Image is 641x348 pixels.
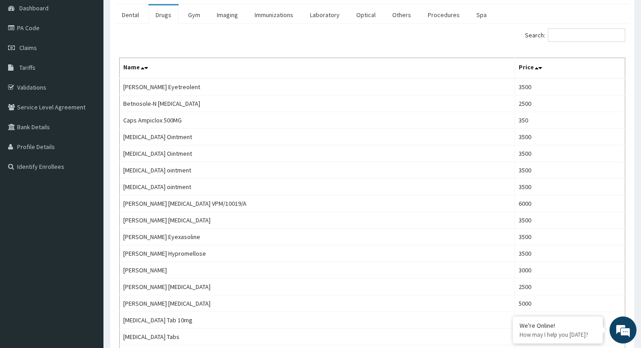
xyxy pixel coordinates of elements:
a: Optical [349,5,383,24]
div: We're Online! [520,321,596,330]
td: 6000 [515,195,625,212]
td: Caps Ampiclox 500MG [120,112,515,129]
a: Drugs [148,5,179,24]
td: [MEDICAL_DATA] Tab 10mg [120,312,515,329]
img: d_794563401_company_1708531726252_794563401 [17,45,36,68]
td: 3500 [515,179,625,195]
td: 3500 [515,229,625,245]
input: Search: [548,28,625,42]
th: Name [120,58,515,79]
th: Price [515,58,625,79]
td: [PERSON_NAME] Eyetreolent [120,78,515,95]
a: Spa [469,5,494,24]
td: [MEDICAL_DATA] ointment [120,162,515,179]
td: 3500 [515,162,625,179]
a: Immunizations [247,5,300,24]
a: Laboratory [303,5,347,24]
label: Search: [525,28,625,42]
td: [PERSON_NAME] [120,262,515,279]
td: [MEDICAL_DATA] Tabs [120,329,515,345]
td: [MEDICAL_DATA] Ointment [120,129,515,145]
td: [PERSON_NAME] [MEDICAL_DATA] [120,212,515,229]
span: Tariffs [19,63,36,72]
td: [PERSON_NAME] [MEDICAL_DATA] [120,279,515,295]
td: [PERSON_NAME] [MEDICAL_DATA] VPM/10019/A [120,195,515,212]
td: 350 [515,112,625,129]
td: 3500 [515,129,625,145]
a: Others [385,5,418,24]
a: Procedures [421,5,467,24]
td: 3000 [515,262,625,279]
td: [PERSON_NAME] [MEDICAL_DATA] [120,295,515,312]
span: Dashboard [19,4,49,12]
a: Gym [181,5,207,24]
td: 2500 [515,279,625,295]
span: Claims [19,44,37,52]
div: Minimize live chat window [148,5,169,26]
td: 5000 [515,295,625,312]
span: We're online! [52,113,124,204]
td: [PERSON_NAME] Eyexasoline [120,229,515,245]
td: 3500 [515,145,625,162]
td: 2500 [515,95,625,112]
td: Betnosole-N [MEDICAL_DATA] [120,95,515,112]
textarea: Type your message and hit 'Enter' [4,246,171,277]
td: 3500 [515,245,625,262]
a: Dental [115,5,146,24]
div: Chat with us now [47,50,151,62]
td: 3500 [515,212,625,229]
td: [PERSON_NAME] Hypromellose [120,245,515,262]
td: [MEDICAL_DATA] ointment [120,179,515,195]
p: How may I help you today? [520,331,596,339]
td: 50 [515,312,625,329]
td: [MEDICAL_DATA] Ointment [120,145,515,162]
td: 3500 [515,78,625,95]
a: Imaging [210,5,245,24]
